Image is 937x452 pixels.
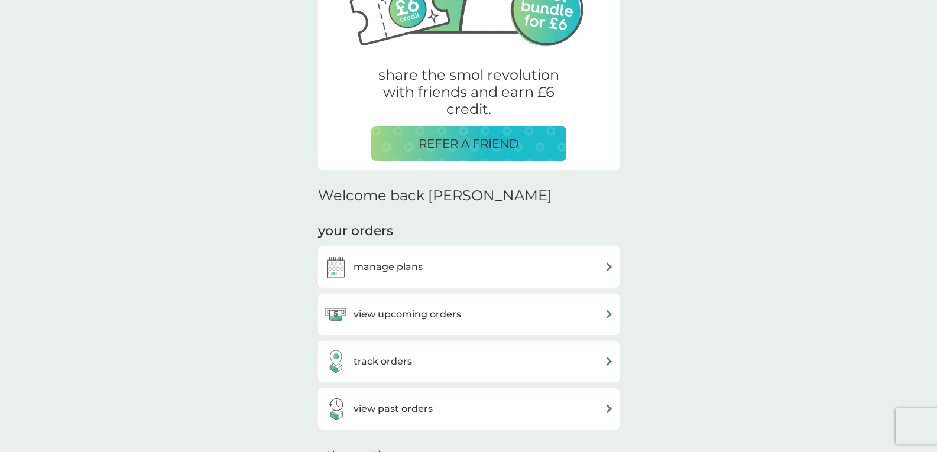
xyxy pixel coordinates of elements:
[605,262,614,271] img: arrow right
[605,404,614,413] img: arrow right
[354,401,433,417] h3: view past orders
[419,134,519,153] p: REFER A FRIEND
[605,310,614,318] img: arrow right
[371,126,566,161] button: REFER A FRIEND
[371,67,566,118] p: share the smol revolution with friends and earn £6 credit.
[318,222,393,240] h3: your orders
[354,307,461,322] h3: view upcoming orders
[354,259,423,275] h3: manage plans
[318,187,552,204] h2: Welcome back [PERSON_NAME]
[605,357,614,366] img: arrow right
[354,354,412,369] h3: track orders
